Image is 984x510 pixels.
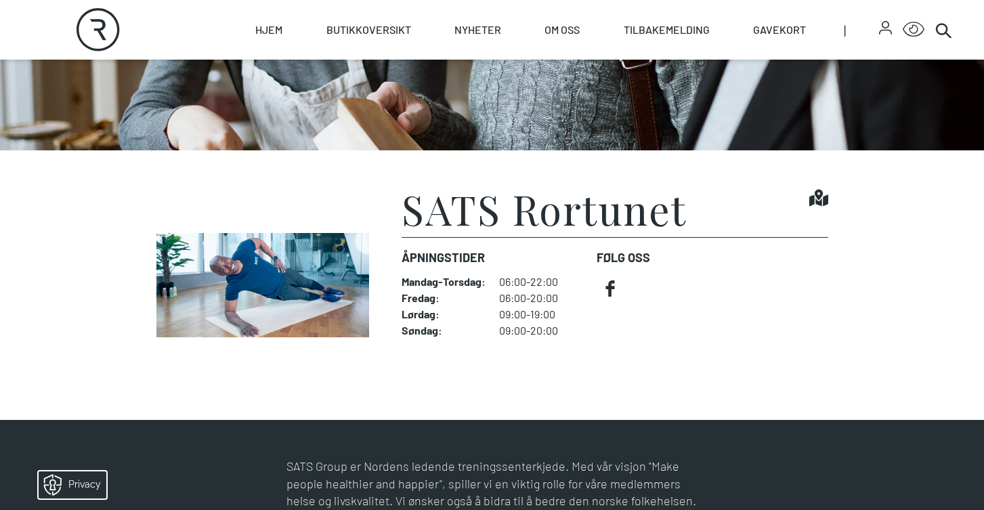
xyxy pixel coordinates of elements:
[499,275,586,289] dd: 06:00-22:00
[402,307,486,321] dt: Lørdag :
[14,467,124,503] iframe: Manage Preferences
[939,251,972,258] div: © Mappedin
[402,249,586,267] dt: Åpningstider
[402,188,687,229] h1: SATS Rortunet
[499,307,586,321] dd: 09:00-19:00
[597,249,656,267] dt: FØLG OSS
[499,291,586,305] dd: 06:00-20:00
[903,19,924,41] button: Open Accessibility Menu
[936,249,984,259] details: Attribution
[402,275,486,289] dt: Mandag - Torsdag :
[402,324,486,337] dt: Søndag :
[402,291,486,305] dt: Fredag :
[597,275,624,302] a: facebook
[499,324,586,337] dd: 09:00-20:00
